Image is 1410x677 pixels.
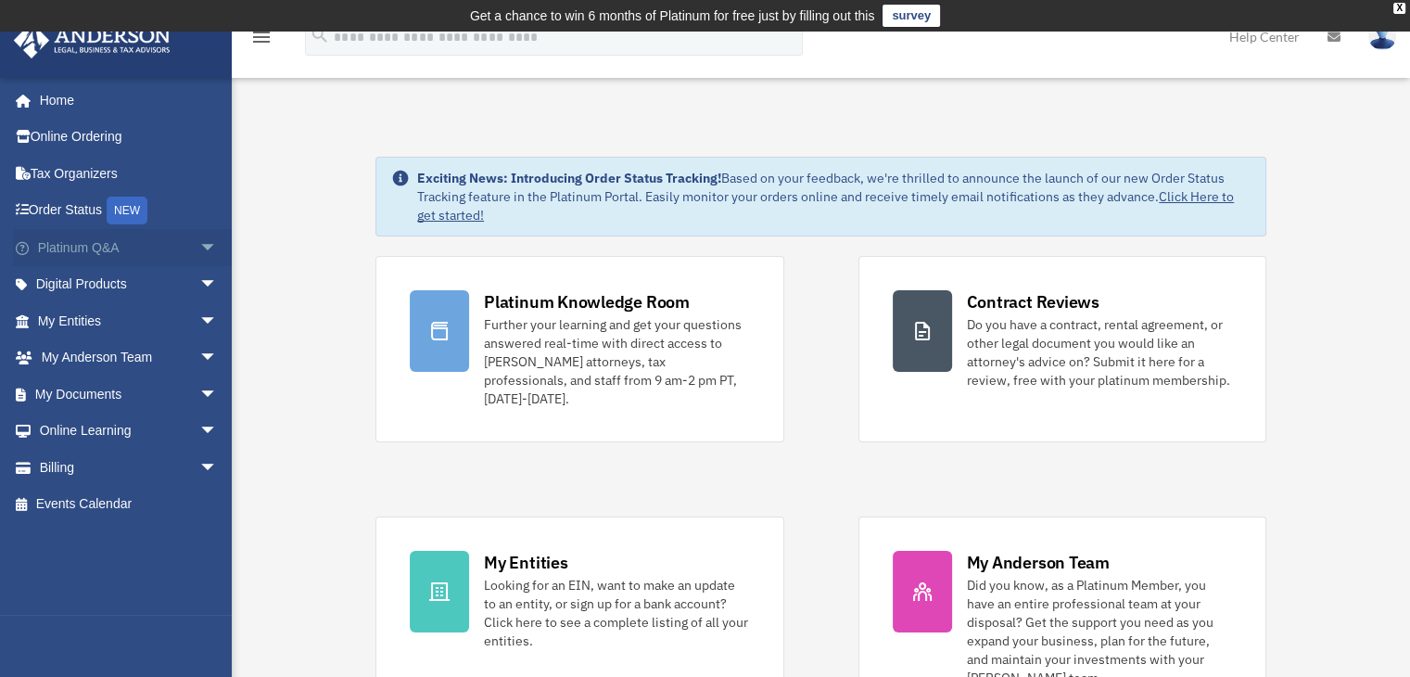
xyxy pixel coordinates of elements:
a: My Documentsarrow_drop_down [13,376,246,413]
span: arrow_drop_down [199,229,236,267]
i: search [310,25,330,45]
a: Digital Productsarrow_drop_down [13,266,246,303]
a: Platinum Knowledge Room Further your learning and get your questions answered real-time with dire... [375,256,783,442]
span: arrow_drop_down [199,266,236,304]
a: Tax Organizers [13,155,246,192]
div: Looking for an EIN, want to make an update to an entity, or sign up for a bank account? Click her... [484,576,749,650]
a: Billingarrow_drop_down [13,449,246,486]
strong: Exciting News: Introducing Order Status Tracking! [417,170,721,186]
img: Anderson Advisors Platinum Portal [8,22,176,58]
a: Click Here to get started! [417,188,1234,224]
div: NEW [107,197,147,224]
span: arrow_drop_down [199,413,236,451]
a: Platinum Q&Aarrow_drop_down [13,229,246,266]
i: menu [250,26,273,48]
a: My Anderson Teamarrow_drop_down [13,339,246,377]
a: Online Learningarrow_drop_down [13,413,246,450]
a: Online Ordering [13,119,246,156]
span: arrow_drop_down [199,376,236,414]
span: arrow_drop_down [199,339,236,377]
div: Do you have a contract, rental agreement, or other legal document you would like an attorney's ad... [967,315,1232,390]
div: Based on your feedback, we're thrilled to announce the launch of our new Order Status Tracking fe... [417,169,1251,224]
span: arrow_drop_down [199,302,236,340]
a: Home [13,82,236,119]
a: Contract Reviews Do you have a contract, rental agreement, or other legal document you would like... [858,256,1266,442]
div: My Anderson Team [967,551,1110,574]
div: Further your learning and get your questions answered real-time with direct access to [PERSON_NAM... [484,315,749,408]
img: User Pic [1368,23,1396,50]
div: close [1393,3,1405,14]
div: Platinum Knowledge Room [484,290,690,313]
div: Get a chance to win 6 months of Platinum for free just by filling out this [470,5,875,27]
span: arrow_drop_down [199,449,236,487]
div: My Entities [484,551,567,574]
a: Order StatusNEW [13,192,246,230]
a: survey [883,5,940,27]
a: menu [250,32,273,48]
a: My Entitiesarrow_drop_down [13,302,246,339]
a: Events Calendar [13,486,246,523]
div: Contract Reviews [967,290,1099,313]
